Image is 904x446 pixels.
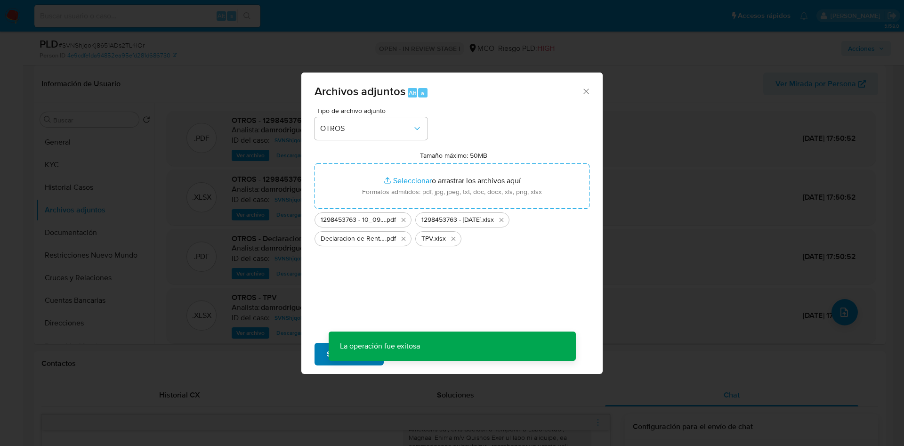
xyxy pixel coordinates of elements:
[321,215,385,225] span: 1298453763 - 10_09_2025
[421,89,424,97] span: a
[320,124,412,133] span: OTROS
[448,233,459,244] button: Eliminar TPV.xlsx
[581,87,590,95] button: Cerrar
[385,234,396,243] span: .pdf
[329,332,431,361] p: La operación fue exitosa
[321,234,385,243] span: Declaracion de Renta 2023
[315,83,405,99] span: Archivos adjuntos
[315,117,428,140] button: OTROS
[496,214,507,226] button: Eliminar 1298453763 - 10-09-2025.xlsx
[433,234,446,243] span: .xlsx
[481,215,494,225] span: .xlsx
[385,215,396,225] span: .pdf
[315,343,384,365] button: Subir archivo
[400,344,430,365] span: Cancelar
[317,107,430,114] span: Tipo de archivo adjunto
[420,151,487,160] label: Tamaño máximo: 50MB
[421,234,433,243] span: TPV
[315,209,589,246] ul: Archivos seleccionados
[327,344,371,365] span: Subir archivo
[398,233,409,244] button: Eliminar Declaracion de Renta 2023.pdf
[409,89,416,97] span: Alt
[421,215,481,225] span: 1298453763 - [DATE]
[398,214,409,226] button: Eliminar 1298453763 - 10_09_2025.pdf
